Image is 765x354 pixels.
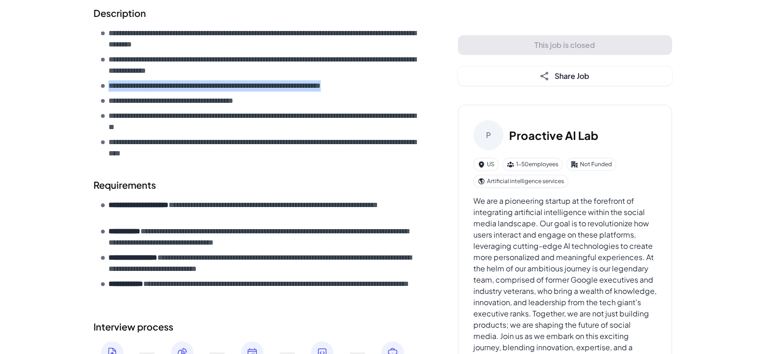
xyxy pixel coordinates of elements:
[473,120,503,150] div: P
[473,175,568,188] div: Artificial intelligence services
[473,158,499,171] div: US
[502,158,563,171] div: 1-50 employees
[509,127,598,144] h3: Proactive AI Lab
[566,158,616,171] div: Not Funded
[93,6,420,20] h2: Description
[93,178,420,192] h2: Requirements
[93,320,420,334] h2: Interview process
[555,71,589,81] span: Share Job
[458,66,672,86] button: Share Job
